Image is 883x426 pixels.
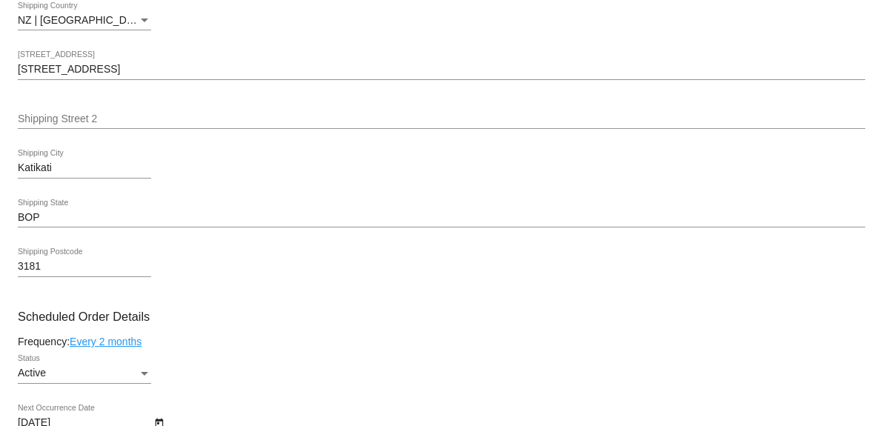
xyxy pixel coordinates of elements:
a: Every 2 months [70,336,141,347]
div: Frequency: [18,336,865,347]
input: Shipping State [18,212,865,224]
span: Active [18,367,46,379]
span: NZ | [GEOGRAPHIC_DATA] [18,14,148,26]
mat-select: Shipping Country [18,15,151,27]
input: Shipping Postcode [18,261,151,273]
input: Shipping Street 1 [18,64,865,76]
input: Shipping Street 2 [18,113,865,125]
h3: Scheduled Order Details [18,310,865,324]
mat-select: Status [18,367,151,379]
input: Shipping City [18,162,151,174]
